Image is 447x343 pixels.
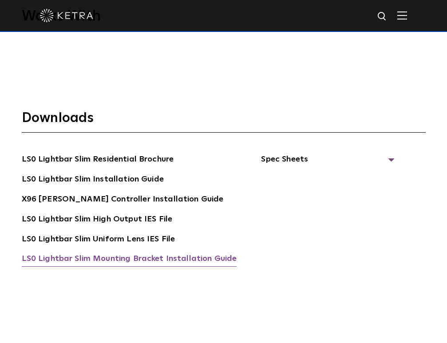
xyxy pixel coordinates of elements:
a: LS0 Lightbar Slim High Output IES File [22,213,173,227]
img: Hamburger%20Nav.svg [397,11,407,20]
a: LS0 Lightbar Slim Mounting Bracket Installation Guide [22,252,237,267]
img: ketra-logo-2019-white [40,9,93,22]
h3: Downloads [22,110,426,133]
a: LS0 Lightbar Slim Installation Guide [22,173,164,187]
a: LS0 Lightbar Slim Uniform Lens IES File [22,233,175,247]
a: LS0 Lightbar Slim Residential Brochure [22,153,174,167]
a: X96 [PERSON_NAME] Controller Installation Guide [22,193,224,207]
img: search icon [377,11,388,22]
span: Spec Sheets [261,153,394,173]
